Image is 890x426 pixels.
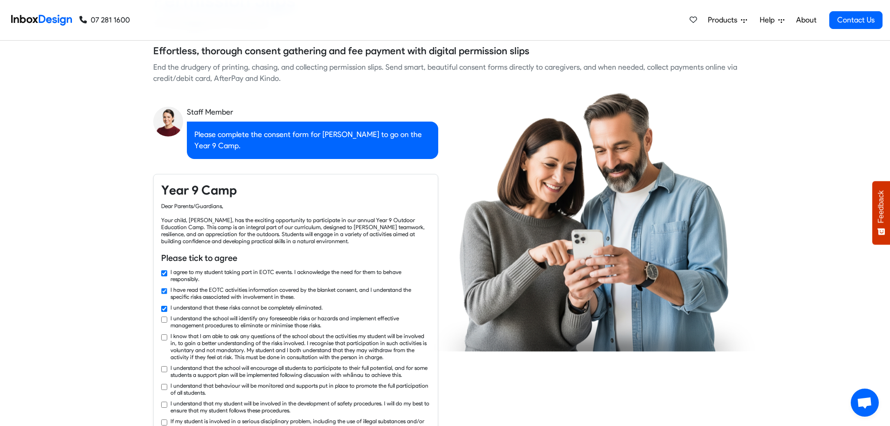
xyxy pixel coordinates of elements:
[171,304,323,311] label: I understand that these risks cannot be completely eliminated.
[434,92,755,351] img: parents_using_phone.png
[760,14,778,26] span: Help
[153,62,737,84] div: End the drudgery of printing, chasing, and collecting permission slips. Send smart, beautiful con...
[153,107,183,137] img: staff_avatar.png
[171,382,430,396] label: I understand that behaviour will be monitored and supports put in place to promote the full parti...
[161,202,430,245] div: Dear Parents/Guardians, Your child, [PERSON_NAME], has the exciting opportunity to participate in...
[153,44,529,58] h5: Effortless, thorough consent gathering and fee payment with digital permission slips
[872,181,890,245] button: Feedback - Show survey
[171,364,430,378] label: I understand that the school will encourage all students to participate to their full potential, ...
[704,11,751,29] a: Products
[79,14,130,26] a: 07 281 1600
[187,122,438,159] div: Please complete the consent form for [PERSON_NAME] to go on the Year 9 Camp.
[793,11,819,29] a: About
[171,268,430,282] label: I agree to my student taking part in EOTC events. I acknowledge the need for them to behave respo...
[161,252,430,264] h6: Please tick to agree
[171,400,430,414] label: I understand that my student will be involved in the development of safety procedures. I will do ...
[171,315,430,329] label: I understand the school will identify any foreseeable risks or hazards and implement effective ma...
[161,182,430,199] h4: Year 9 Camp
[756,11,788,29] a: Help
[829,11,883,29] a: Contact Us
[851,389,879,417] a: Open chat
[708,14,741,26] span: Products
[877,190,885,223] span: Feedback
[171,286,430,300] label: I have read the EOTC activities information covered by the blanket consent, and I understand the ...
[171,332,430,361] label: I know that I am able to ask any questions of the school about the activities my student will be ...
[187,107,438,118] div: Staff Member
